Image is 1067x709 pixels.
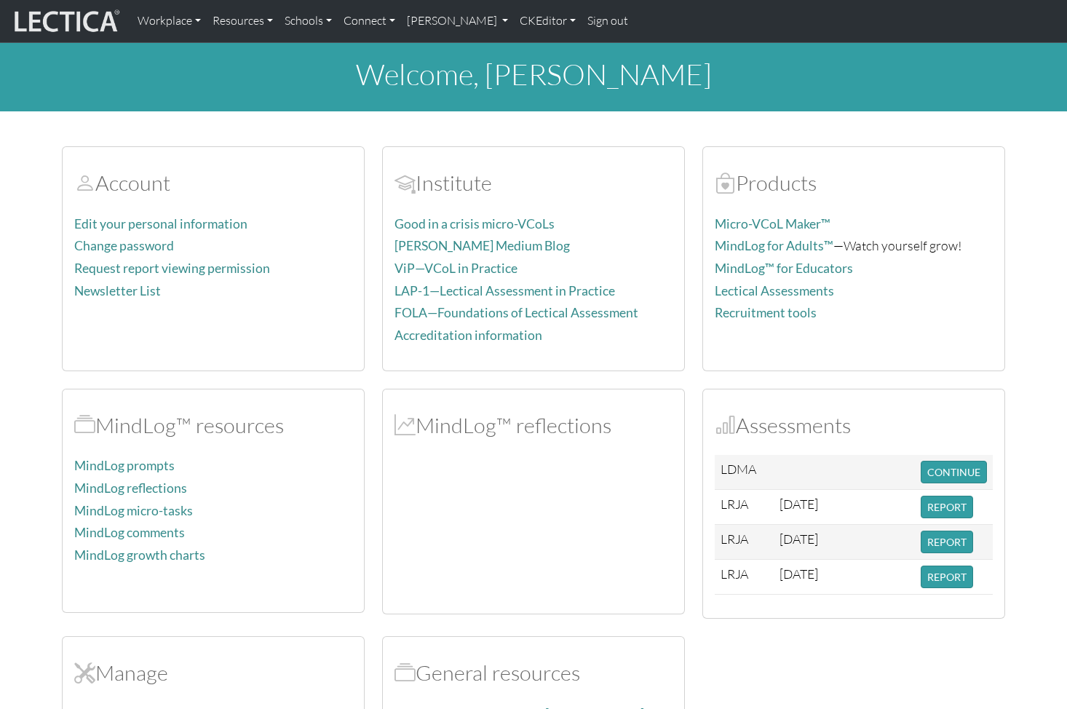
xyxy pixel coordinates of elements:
[582,6,634,36] a: Sign out
[715,283,834,298] a: Lectical Assessments
[514,6,582,36] a: CKEditor
[394,412,416,438] span: MindLog
[279,6,338,36] a: Schools
[715,170,993,196] h2: Products
[132,6,207,36] a: Workplace
[74,216,247,231] a: Edit your personal information
[780,531,818,547] span: [DATE]
[74,412,95,438] span: MindLog™ resources
[715,305,817,320] a: Recruitment tools
[715,216,830,231] a: Micro-VCoL Maker™
[715,455,774,490] td: LDMA
[394,261,517,276] a: ViP—VCoL in Practice
[715,238,833,253] a: MindLog for Adults™
[207,6,279,36] a: Resources
[394,238,570,253] a: [PERSON_NAME] Medium Blog
[715,412,736,438] span: Assessments
[394,170,673,196] h2: Institute
[715,490,774,525] td: LRJA
[921,531,973,553] button: REPORT
[394,660,673,686] h2: General resources
[715,235,993,256] p: —Watch yourself grow!
[74,480,187,496] a: MindLog reflections
[74,170,352,196] h2: Account
[74,238,174,253] a: Change password
[74,261,270,276] a: Request report viewing permission
[74,547,205,563] a: MindLog growth charts
[715,413,993,438] h2: Assessments
[74,503,193,518] a: MindLog micro-tasks
[74,525,185,540] a: MindLog comments
[715,560,774,595] td: LRJA
[74,283,161,298] a: Newsletter List
[338,6,401,36] a: Connect
[715,525,774,560] td: LRJA
[394,170,416,196] span: Account
[394,216,555,231] a: Good in a crisis micro-VCoLs
[394,283,615,298] a: LAP-1—Lectical Assessment in Practice
[715,170,736,196] span: Products
[921,496,973,518] button: REPORT
[401,6,514,36] a: [PERSON_NAME]
[74,413,352,438] h2: MindLog™ resources
[11,7,120,35] img: lecticalive
[921,461,987,483] button: CONTINUE
[921,566,973,588] button: REPORT
[780,496,818,512] span: [DATE]
[394,413,673,438] h2: MindLog™ reflections
[394,305,638,320] a: FOLA—Foundations of Lectical Assessment
[74,660,352,686] h2: Manage
[74,660,95,686] span: Manage
[74,458,175,473] a: MindLog prompts
[394,328,542,343] a: Accreditation information
[74,170,95,196] span: Account
[780,566,818,582] span: [DATE]
[394,660,416,686] span: Resources
[715,261,853,276] a: MindLog™ for Educators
